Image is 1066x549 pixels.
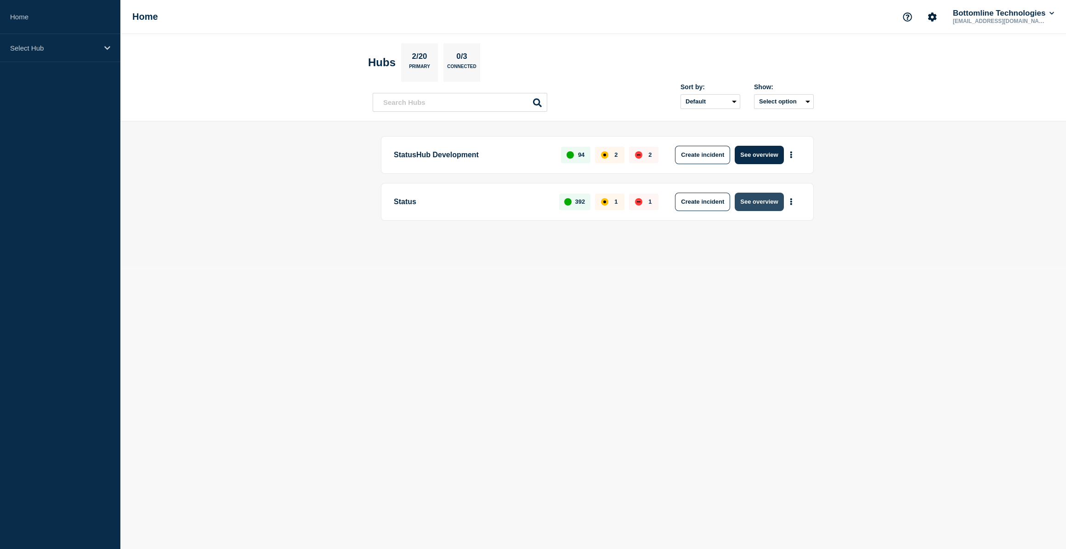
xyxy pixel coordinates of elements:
button: Support [898,7,917,27]
div: Sort by: [680,83,740,91]
p: Status [394,193,549,211]
p: 1 [648,198,652,205]
p: Connected [447,64,476,74]
button: Create incident [675,193,730,211]
button: More actions [785,193,797,210]
p: 2 [614,151,618,158]
button: Bottomline Technologies [951,9,1056,18]
p: 2 [648,151,652,158]
h1: Home [132,11,158,22]
button: Account settings [923,7,942,27]
p: 392 [575,198,585,205]
button: See overview [735,146,783,164]
div: Show: [754,83,814,91]
button: More actions [785,146,797,163]
div: down [635,151,642,159]
div: down [635,198,642,206]
p: 1 [614,198,618,205]
p: 2/20 [408,52,431,64]
p: StatusHub Development [394,146,550,164]
div: up [564,198,572,206]
p: 0/3 [453,52,471,64]
div: affected [601,151,608,159]
p: 94 [578,151,584,158]
button: See overview [735,193,783,211]
div: up [567,151,574,159]
select: Sort by [680,94,740,109]
div: affected [601,198,608,206]
button: Create incident [675,146,730,164]
h2: Hubs [368,56,396,69]
button: Select option [754,94,814,109]
input: Search Hubs [373,93,547,112]
p: Primary [409,64,430,74]
p: Select Hub [10,44,98,52]
p: [EMAIL_ADDRESS][DOMAIN_NAME] [951,18,1047,24]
